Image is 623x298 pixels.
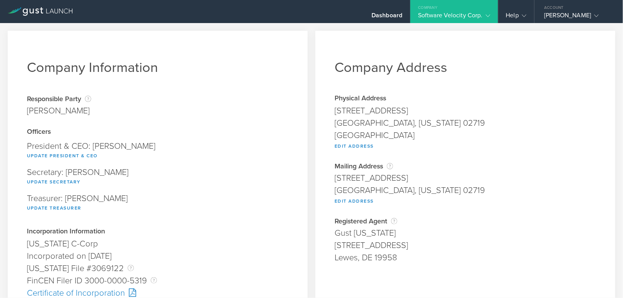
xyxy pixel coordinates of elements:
[27,138,288,164] div: President & CEO: [PERSON_NAME]
[335,239,596,251] div: [STREET_ADDRESS]
[335,251,596,264] div: Lewes, DE 19958
[418,12,490,23] div: Software Velocity Corp.
[27,228,288,236] div: Incorporation Information
[335,129,596,142] div: [GEOGRAPHIC_DATA]
[506,12,526,23] div: Help
[27,151,98,160] button: Update President & CEO
[371,12,402,23] div: Dashboard
[335,142,374,151] button: Edit Address
[335,59,596,76] h1: Company Address
[27,105,91,117] div: [PERSON_NAME]
[335,117,596,129] div: [GEOGRAPHIC_DATA], [US_STATE] 02719
[27,203,82,213] button: Update Treasurer
[335,95,596,103] div: Physical Address
[544,12,610,23] div: [PERSON_NAME]
[335,184,596,196] div: [GEOGRAPHIC_DATA], [US_STATE] 02719
[335,105,596,117] div: [STREET_ADDRESS]
[27,95,91,103] div: Responsible Party
[335,196,374,206] button: Edit Address
[585,261,623,298] iframe: Chat Widget
[27,128,288,136] div: Officers
[27,164,288,190] div: Secretary: [PERSON_NAME]
[335,162,596,170] div: Mailing Address
[27,275,288,287] div: FinCEN Filer ID 3000-0000-5319
[27,190,288,216] div: Treasurer: [PERSON_NAME]
[27,262,288,275] div: [US_STATE] File #3069122
[27,59,288,76] h1: Company Information
[335,227,596,239] div: Gust [US_STATE]
[335,172,596,184] div: [STREET_ADDRESS]
[27,238,288,250] div: [US_STATE] C-Corp
[27,250,288,262] div: Incorporated on [DATE]
[335,217,596,225] div: Registered Agent
[27,177,81,186] button: Update Secretary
